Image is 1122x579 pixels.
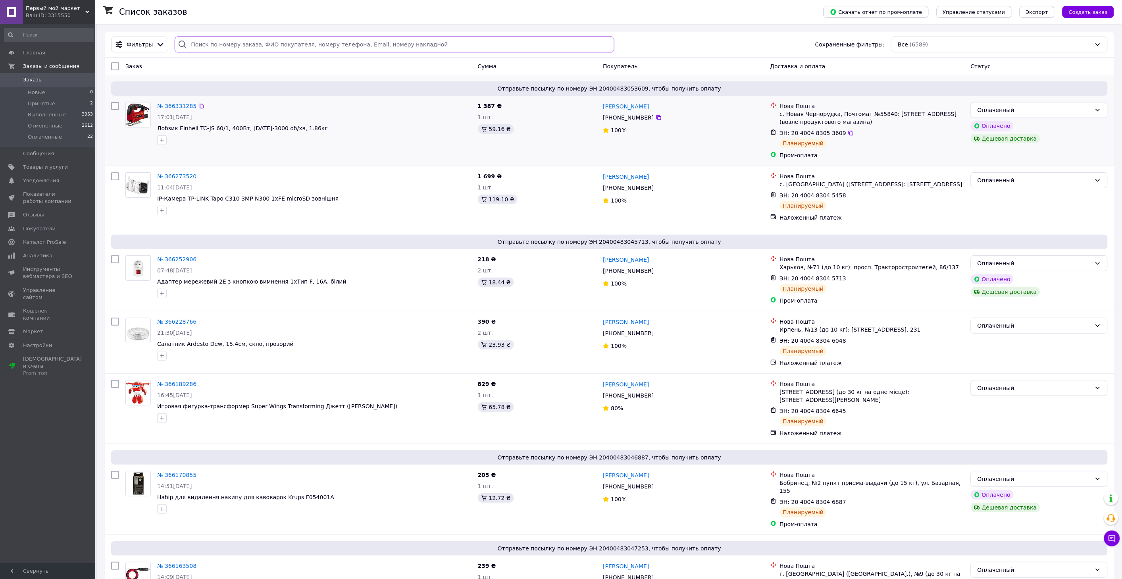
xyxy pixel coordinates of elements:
[28,100,55,107] span: Принятые
[114,544,1105,552] span: Отправьте посылку по номеру ЭН 20400483047253, чтобы получить оплату
[1104,531,1120,546] button: Чат с покупателем
[978,321,1091,330] div: Оплаченный
[601,182,655,193] div: [PHONE_NUMBER]
[125,172,151,198] a: Фото товару
[127,41,153,48] span: Фильтры
[157,381,196,387] a: № 366189286
[23,164,68,171] span: Товары и услуги
[126,256,150,280] img: Фото товару
[910,41,928,48] span: (6589)
[780,380,964,388] div: Нова Пошта
[23,328,43,335] span: Маркет
[603,471,649,479] a: [PERSON_NAME]
[157,563,196,569] a: № 366163508
[478,124,514,134] div: 59.16 ₴
[125,318,151,343] a: Фото товару
[157,278,346,285] span: Адаптер мережевий 2E з кнопкою вимнення 1xТип F, 16A, білий
[23,355,82,377] span: [DEMOGRAPHIC_DATA] и счета
[611,280,627,287] span: 100%
[978,475,1091,483] div: Оплаченный
[90,89,93,96] span: 0
[603,318,649,326] a: [PERSON_NAME]
[824,6,929,18] button: Скачать отчет по пром-оплате
[23,63,79,70] span: Заказы и сообщения
[603,562,649,570] a: [PERSON_NAME]
[114,238,1105,246] span: Отправьте посылку по номеру ЭН 20400483045713, чтобы получить оплату
[478,184,493,191] span: 1 шт.
[780,520,964,528] div: Пром-оплата
[87,133,93,141] span: 22
[780,338,847,344] span: ЭН: 20 4004 8304 6048
[898,41,908,48] span: Все
[780,192,847,199] span: ЭН: 20 4004 8304 5458
[478,483,493,489] span: 1 шт.
[157,114,192,120] span: 17:01[DATE]
[119,7,187,17] h1: Список заказов
[978,259,1091,268] div: Оплаченный
[478,63,497,69] span: Сумма
[478,493,514,503] div: 12.72 ₴
[126,176,150,195] img: Фото товару
[26,5,85,12] span: Первый мой маркет
[780,284,827,293] div: Планируемый
[478,267,493,274] span: 2 шт.
[23,342,52,349] span: Настройки
[90,100,93,107] span: 2
[601,328,655,339] div: [PHONE_NUMBER]
[780,388,964,404] div: [STREET_ADDRESS] (до 30 кг на одне місце): [STREET_ADDRESS][PERSON_NAME]
[601,390,655,401] div: [PHONE_NUMBER]
[28,111,66,118] span: Выполненные
[780,130,847,136] span: ЭН: 20 4004 8305 3609
[780,139,827,148] div: Планируемый
[157,403,397,409] a: Игровая фигурка-трансформер Super Wings Transforming Джетт ([PERSON_NAME])
[157,341,294,347] a: Салатник Ardesto Dew, 15.4см, скло, прозорий
[157,195,339,202] a: IP-Камера TP-LINK Tapo C310 3MP N300 1xFE microSD зовнішня
[978,106,1091,114] div: Оплаченный
[603,173,649,181] a: [PERSON_NAME]
[1069,9,1108,15] span: Создать заказ
[131,471,146,496] img: Фото товару
[157,184,192,191] span: 11:04[DATE]
[157,494,334,500] a: Набір для видалення накипу для кавоварок Krups F054001A
[611,127,627,133] span: 100%
[780,471,964,479] div: Нова Пошта
[478,318,496,325] span: 390 ₴
[125,471,151,496] a: Фото товару
[603,63,638,69] span: Покупатель
[780,172,964,180] div: Нова Пошта
[478,381,496,387] span: 829 ₴
[780,562,964,570] div: Нова Пошта
[157,472,196,478] a: № 366170855
[780,479,964,495] div: Бобринец, №2 пункт приема-выдачи (до 15 кг), ул. Базарная, 155
[611,405,623,411] span: 80%
[157,330,192,336] span: 21:30[DATE]
[611,197,627,204] span: 100%
[125,102,151,127] a: Фото товару
[28,89,45,96] span: Новые
[611,496,627,502] span: 100%
[4,28,94,42] input: Поиск
[780,359,964,367] div: Наложенный платеж
[23,239,66,246] span: Каталог ProSale
[23,191,73,205] span: Показатели работы компании
[23,307,73,322] span: Кошелек компании
[1062,6,1114,18] button: Создать заказ
[815,41,885,48] span: Сохраненные фильтры:
[971,274,1014,284] div: Оплачено
[780,508,827,517] div: Планируемый
[943,9,1005,15] span: Управление статусами
[770,63,826,69] span: Доставка и оплата
[601,112,655,123] div: [PHONE_NUMBER]
[82,122,93,129] span: 2612
[126,318,150,343] img: Фото товару
[126,103,150,127] img: Фото товару
[126,381,150,404] img: Фото товару
[971,503,1040,512] div: Дешевая доставка
[157,267,192,274] span: 07:48[DATE]
[780,255,964,263] div: Нова Пошта
[26,12,95,19] div: Ваш ID: 3315550
[157,318,196,325] a: № 366228766
[780,318,964,326] div: Нова Пошта
[780,275,847,282] span: ЭН: 20 4004 8304 5713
